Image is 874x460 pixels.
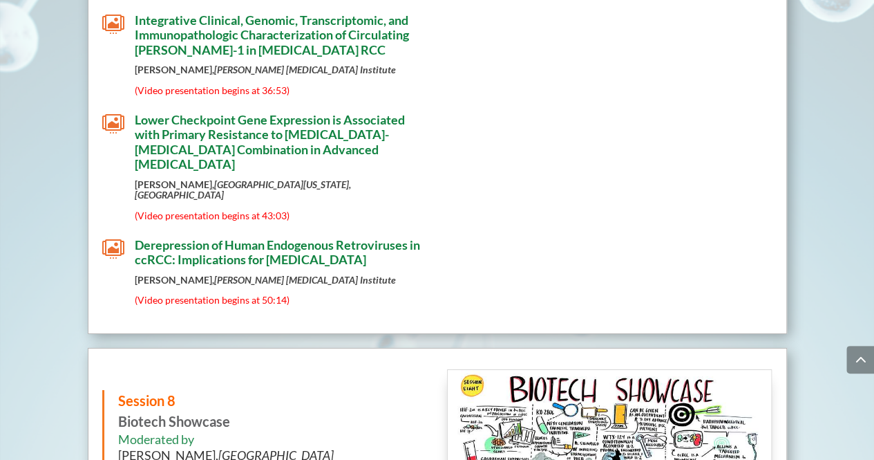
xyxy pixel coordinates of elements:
span:  [102,113,124,135]
span:  [102,13,124,35]
span: (Video presentation begins at 50:14) [135,294,289,306]
span: (Video presentation begins at 36:53) [135,84,289,96]
span: (Video presentation begins at 43:03) [135,210,289,221]
em: [PERSON_NAME] [MEDICAL_DATA] Institute [214,274,396,286]
em: [GEOGRAPHIC_DATA][US_STATE], [GEOGRAPHIC_DATA] [135,178,351,201]
strong: [PERSON_NAME], [135,274,396,286]
span: Lower Checkpoint Gene Expression is Associated with Primary Resistance to [MEDICAL_DATA]-[MEDICAL... [135,112,405,172]
span: Derepression of Human Endogenous Retroviruses in ccRCC: Implications for [MEDICAL_DATA] [135,237,420,268]
strong: Biotech Showcase [118,392,230,430]
strong: [PERSON_NAME], [135,64,396,75]
span: Integrative Clinical, Genomic, Transcriptomic, and Immunopathologic Characterization of Circulati... [135,12,409,57]
em: [PERSON_NAME] [MEDICAL_DATA] Institute [214,64,396,75]
span: Session 8 [118,392,175,409]
span:  [102,238,124,260]
strong: [PERSON_NAME], [135,178,351,201]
